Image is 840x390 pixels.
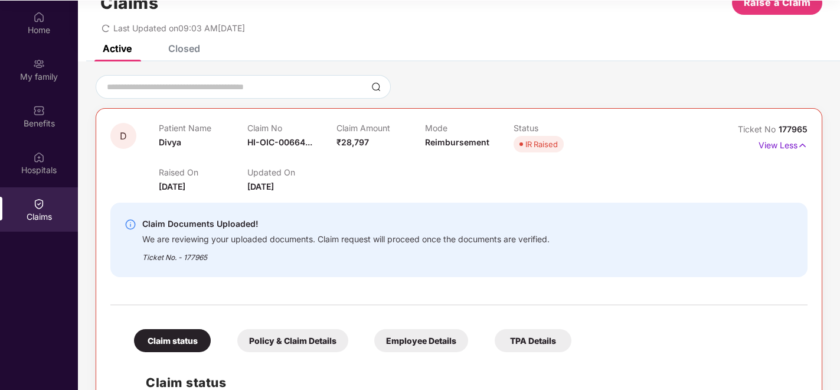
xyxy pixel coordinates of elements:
span: HI-OIC-00664... [247,137,312,147]
img: svg+xml;base64,PHN2ZyBpZD0iQ2xhaW0iIHhtbG5zPSJodHRwOi8vd3d3LnczLm9yZy8yMDAwL3N2ZyIgd2lkdGg9IjIwIi... [33,198,45,210]
div: Policy & Claim Details [237,329,348,352]
div: Active [103,43,132,54]
p: View Less [759,136,808,152]
span: D [120,131,127,141]
div: TPA Details [495,329,571,352]
span: Last Updated on 09:03 AM[DATE] [113,23,245,33]
span: Ticket No [738,124,779,134]
p: Claim No [247,123,336,133]
div: We are reviewing your uploaded documents. Claim request will proceed once the documents are verif... [142,231,550,245]
span: [DATE] [247,181,274,191]
p: Updated On [247,167,336,177]
div: Employee Details [374,329,468,352]
p: Claim Amount [336,123,425,133]
img: svg+xml;base64,PHN2ZyB4bWxucz0iaHR0cDovL3d3dy53My5vcmcvMjAwMC9zdmciIHdpZHRoPSIxNyIgaGVpZ2h0PSIxNy... [797,139,808,152]
div: Closed [168,43,200,54]
p: Patient Name [159,123,247,133]
p: Mode [425,123,514,133]
span: Divya [159,137,181,147]
img: svg+xml;base64,PHN2ZyBpZD0iSW5mby0yMHgyMCIgeG1sbnM9Imh0dHA6Ly93d3cudzMub3JnLzIwMDAvc3ZnIiB3aWR0aD... [125,219,136,230]
img: svg+xml;base64,PHN2ZyBpZD0iSG9zcGl0YWxzIiB4bWxucz0iaHR0cDovL3d3dy53My5vcmcvMjAwMC9zdmciIHdpZHRoPS... [33,151,45,163]
span: [DATE] [159,181,185,191]
img: svg+xml;base64,PHN2ZyB3aWR0aD0iMjAiIGhlaWdodD0iMjAiIHZpZXdCb3g9IjAgMCAyMCAyMCIgZmlsbD0ibm9uZSIgeG... [33,58,45,70]
div: Ticket No. - 177965 [142,245,550,263]
div: Claim Documents Uploaded! [142,217,550,231]
span: Reimbursement [425,137,489,147]
img: svg+xml;base64,PHN2ZyBpZD0iQmVuZWZpdHMiIHhtbG5zPSJodHRwOi8vd3d3LnczLm9yZy8yMDAwL3N2ZyIgd2lkdGg9Ij... [33,105,45,116]
img: svg+xml;base64,PHN2ZyBpZD0iU2VhcmNoLTMyeDMyIiB4bWxucz0iaHR0cDovL3d3dy53My5vcmcvMjAwMC9zdmciIHdpZH... [371,82,381,92]
span: 177965 [779,124,808,134]
div: Claim status [134,329,211,352]
img: svg+xml;base64,PHN2ZyBpZD0iSG9tZSIgeG1sbnM9Imh0dHA6Ly93d3cudzMub3JnLzIwMDAvc3ZnIiB3aWR0aD0iMjAiIG... [33,11,45,23]
span: redo [102,23,110,33]
p: Status [514,123,602,133]
span: ₹28,797 [336,137,369,147]
p: Raised On [159,167,247,177]
div: IR Raised [525,138,558,150]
